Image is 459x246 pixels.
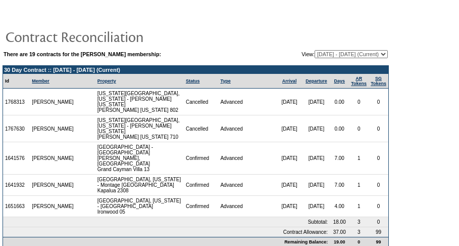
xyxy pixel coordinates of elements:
[276,115,302,142] td: [DATE]
[349,89,369,115] td: 0
[330,115,349,142] td: 0.00
[369,89,388,115] td: 0
[5,26,207,47] img: pgTtlContractReconciliation.gif
[330,217,349,227] td: 18.00
[369,196,388,217] td: 0
[95,196,184,217] td: [GEOGRAPHIC_DATA], [US_STATE] - [GEOGRAPHIC_DATA] Ironwood 05
[95,142,184,175] td: [GEOGRAPHIC_DATA] - [GEOGRAPHIC_DATA][PERSON_NAME], [GEOGRAPHIC_DATA] Grand Cayman Villa 13
[95,175,184,196] td: [GEOGRAPHIC_DATA], [US_STATE] - Montage [GEOGRAPHIC_DATA] Kapalua 2308
[305,78,327,84] a: Departure
[303,115,330,142] td: [DATE]
[369,142,388,175] td: 0
[369,175,388,196] td: 0
[184,142,219,175] td: Confirmed
[95,115,184,142] td: [US_STATE][GEOGRAPHIC_DATA], [US_STATE] - [PERSON_NAME] [US_STATE] [PERSON_NAME] [US_STATE] 710
[184,196,219,217] td: Confirmed
[303,89,330,115] td: [DATE]
[184,89,219,115] td: Cancelled
[349,115,369,142] td: 0
[220,78,230,84] a: Type
[330,89,349,115] td: 0.00
[276,175,302,196] td: [DATE]
[303,175,330,196] td: [DATE]
[371,76,386,86] a: SGTokens
[349,217,369,227] td: 3
[218,196,276,217] td: Advanced
[330,196,349,217] td: 4.00
[334,78,345,84] a: Days
[349,196,369,217] td: 1
[303,196,330,217] td: [DATE]
[95,89,184,115] td: [US_STATE][GEOGRAPHIC_DATA], [US_STATE] - [PERSON_NAME] [US_STATE] [PERSON_NAME] [US_STATE] 802
[30,115,76,142] td: [PERSON_NAME]
[97,78,116,84] a: Property
[4,51,161,57] b: There are 19 contracts for the [PERSON_NAME] membership:
[349,227,369,237] td: 3
[3,142,30,175] td: 1641576
[218,142,276,175] td: Advanced
[3,74,30,89] td: Id
[3,196,30,217] td: 1651663
[218,115,276,142] td: Advanced
[276,142,302,175] td: [DATE]
[349,175,369,196] td: 1
[351,76,367,86] a: ARTokens
[3,175,30,196] td: 1641932
[3,227,330,237] td: Contract Allowance:
[369,217,388,227] td: 0
[3,66,388,74] td: 30 Day Contract :: [DATE] - [DATE] (Current)
[303,142,330,175] td: [DATE]
[282,78,297,84] a: Arrival
[330,142,349,175] td: 7.00
[32,78,49,84] a: Member
[369,227,388,237] td: 99
[30,142,76,175] td: [PERSON_NAME]
[3,217,330,227] td: Subtotal:
[184,115,219,142] td: Cancelled
[30,89,76,115] td: [PERSON_NAME]
[349,142,369,175] td: 1
[3,89,30,115] td: 1768313
[218,89,276,115] td: Advanced
[276,89,302,115] td: [DATE]
[330,227,349,237] td: 37.00
[369,115,388,142] td: 0
[184,175,219,196] td: Confirmed
[3,115,30,142] td: 1767630
[330,175,349,196] td: 7.00
[30,175,76,196] td: [PERSON_NAME]
[186,78,200,84] a: Status
[252,50,388,58] td: View:
[30,196,76,217] td: [PERSON_NAME]
[276,196,302,217] td: [DATE]
[218,175,276,196] td: Advanced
